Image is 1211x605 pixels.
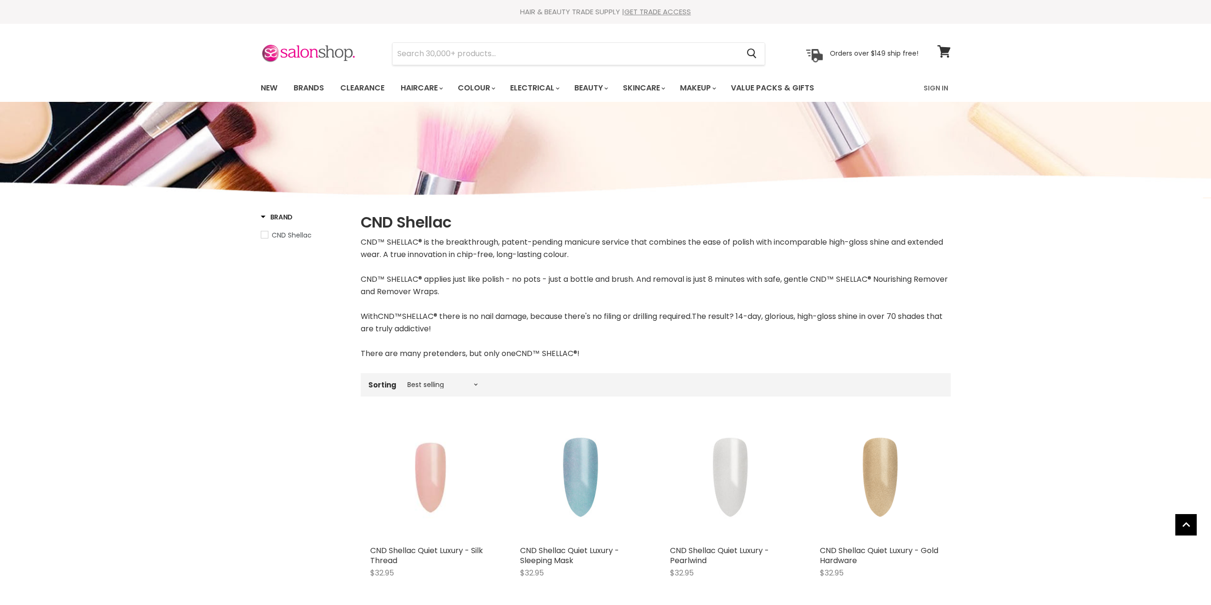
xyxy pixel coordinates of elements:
button: Search [739,43,765,65]
a: CND Shellac Quiet Luxury - Gold Hardware [820,545,938,566]
h3: Brand [261,212,293,222]
p: Orders over $149 ship free! [830,49,918,58]
span: CND™ SHELLAC® is the breakthrough, patent-pending manicure service that combines the ease of poli... [361,237,943,260]
span: SHELLAC® there is no nail damage, because there's no filing or drilling required. [402,311,692,322]
span: There are many pretenders, but only one [361,348,516,359]
span: CND Shellac [272,230,312,240]
a: Makeup [673,78,722,98]
span: $32.95 [370,567,394,578]
a: Electrical [503,78,565,98]
a: Value Packs & Gifts [724,78,821,98]
a: Brands [286,78,331,98]
div: HAIR & BEAUTY TRADE SUPPLY | [249,7,963,17]
span: With [361,311,378,322]
img: CND Shellac Quiet Luxury - Pearlwind [670,419,791,541]
span: $32.95 [820,567,844,578]
ul: Main menu [254,74,870,102]
img: CND Shellac Quiet Luxury - Gold Hardware [820,419,941,541]
span: CND™ SHELLAC®! [516,348,580,359]
a: CND Shellac Quiet Luxury - Silk Thread [370,545,483,566]
span: $32.95 [670,567,694,578]
span: $32.95 [520,567,544,578]
span: The result? 14-day, glorious, high-gloss shine in over 70 shades that are truly addictive! [361,311,943,334]
form: Product [392,42,765,65]
img: CND Shellac Quiet Luxury - Silk Thread [377,426,484,534]
span: CND™ [378,311,402,322]
nav: Main [249,74,963,102]
a: Sign In [918,78,954,98]
a: Haircare [394,78,449,98]
img: CND Shellac Quiet Luxury - Sleeping Mask [520,419,641,541]
a: Beauty [567,78,614,98]
h1: CND Shellac [361,212,951,232]
a: CND Shellac [261,230,349,240]
a: CND Shellac Quiet Luxury - Silk Thread [370,419,492,541]
input: Search [393,43,739,65]
a: CND Shellac Quiet Luxury - Sleeping Mask [520,545,619,566]
a: Clearance [333,78,392,98]
span: CND™ SHELLAC® applies just like polish - no pots - just a bottle and brush. And removal is just 8... [361,274,948,297]
a: Skincare [616,78,671,98]
label: Sorting [368,381,396,389]
a: GET TRADE ACCESS [624,7,691,17]
a: New [254,78,285,98]
a: Colour [451,78,501,98]
a: CND Shellac Quiet Luxury - Pearlwind [670,545,769,566]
